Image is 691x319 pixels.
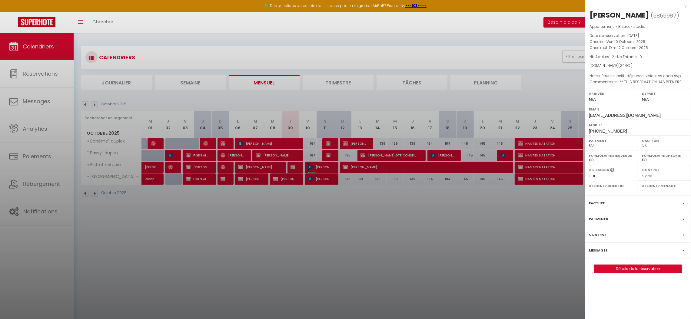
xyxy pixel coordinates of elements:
[589,106,687,112] label: Email
[618,63,633,68] span: ( € )
[609,45,648,50] span: Dim 12 Octobre . 2025
[589,153,634,159] label: Formulaire Bienvenue
[617,54,642,59] span: Nb Enfants : 0
[610,167,614,174] i: Sélectionner OUI si vous souhaiter envoyer les séquences de messages post-checkout
[589,247,607,254] label: Messages
[642,97,649,102] span: N/A
[589,167,609,173] label: A relancer
[590,54,642,59] span: Nb Adultes : 2 -
[606,39,645,44] span: Ven 10 Octobre . 2025
[627,33,639,38] span: [DATE]
[653,12,676,19] span: 5855987
[590,79,686,85] p: Commentaires :
[651,11,679,20] span: ( )
[589,90,634,97] label: Arrivée
[590,24,686,30] p: Appartement :
[589,216,608,222] label: Paiements
[589,200,605,206] label: Facture
[620,63,627,68] span: 244
[642,183,687,189] label: Assigner Menage
[590,63,686,69] div: [DOMAIN_NAME]
[590,10,649,20] div: [PERSON_NAME]
[590,45,686,51] p: Checkout :
[642,138,687,144] label: Caution
[589,97,596,102] span: N/A
[589,122,687,128] label: Mobile
[589,113,661,118] span: [EMAIL_ADDRESS][DOMAIN_NAME]
[589,232,606,238] label: Contrat
[590,33,686,39] p: Date de réservation :
[642,153,687,159] label: Formulaire Checkin
[589,129,627,133] span: [PHONE_NUMBER]
[590,39,686,45] p: Checkin :
[642,173,652,179] span: Signé
[616,24,645,29] span: « Bistrot » studio
[590,73,686,79] p: Notes :
[642,90,687,97] label: Départ
[594,265,682,273] a: Détails de la réservation
[589,183,634,189] label: Assigner Checkin
[642,167,659,171] label: Contrat
[589,138,634,144] label: Paiement
[585,3,686,10] div: x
